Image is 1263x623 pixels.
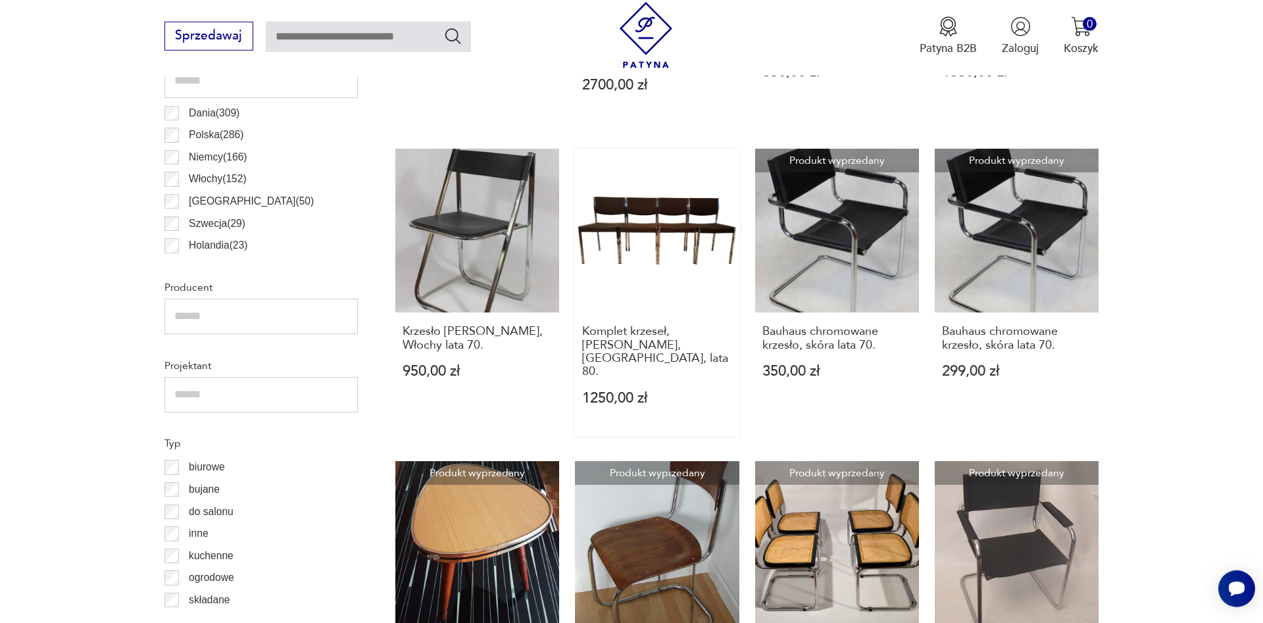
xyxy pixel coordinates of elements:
[942,325,1092,352] h3: Bauhaus chromowane krzesło, skóra lata 70.
[582,325,732,379] h3: Komplet krzeseł, [PERSON_NAME], [GEOGRAPHIC_DATA], lata 80.
[164,435,358,452] p: Typ
[575,149,739,436] a: Komplet krzeseł, Girsberger, Szwajcaria, lata 80.Komplet krzeseł, [PERSON_NAME], [GEOGRAPHIC_DATA...
[189,259,241,276] p: Czechy ( 21 )
[189,170,247,187] p: Włochy ( 152 )
[403,325,553,352] h3: Krzesło [PERSON_NAME], Włochy lata 70.
[935,149,1099,436] a: Produkt wyprzedanyBauhaus chromowane krzesło, skóra lata 70.Bauhaus chromowane krzesło, skóra lat...
[1083,17,1097,31] div: 0
[403,364,553,378] p: 950,00 zł
[189,525,208,542] p: inne
[1064,41,1099,56] p: Koszyk
[189,503,234,520] p: do salonu
[755,149,919,436] a: Produkt wyprzedanyBauhaus chromowane krzesło, skóra lata 70.Bauhaus chromowane krzesło, skóra lat...
[582,391,732,405] p: 1250,00 zł
[582,78,732,92] p: 2700,00 zł
[920,41,977,56] p: Patyna B2B
[1010,16,1031,37] img: Ikonka użytkownika
[189,547,234,564] p: kuchenne
[762,364,912,378] p: 350,00 zł
[189,569,234,586] p: ogrodowe
[1002,16,1039,56] button: Zaloguj
[938,16,958,37] img: Ikona medalu
[189,193,314,210] p: [GEOGRAPHIC_DATA] ( 50 )
[762,325,912,352] h3: Bauhaus chromowane krzesło, skóra lata 70.
[920,16,977,56] button: Patyna B2B
[164,22,253,51] button: Sprzedawaj
[1064,16,1099,56] button: 0Koszyk
[942,65,1092,79] p: 1650,00 zł
[1218,570,1255,607] iframe: Smartsupp widget button
[942,364,1092,378] p: 299,00 zł
[613,2,680,68] img: Patyna - sklep z meblami i dekoracjami vintage
[443,26,462,45] button: Szukaj
[164,279,358,296] p: Producent
[189,149,247,166] p: Niemcy ( 166 )
[920,16,977,56] a: Ikona medaluPatyna B2B
[164,357,358,374] p: Projektant
[189,481,220,498] p: bujane
[189,459,225,476] p: biurowe
[164,32,253,42] a: Sprzedawaj
[395,149,559,436] a: Krzesło Tamara Arrben, Włochy lata 70.Krzesło [PERSON_NAME], Włochy lata 70.950,00 zł
[189,126,243,143] p: Polska ( 286 )
[1002,41,1039,56] p: Zaloguj
[189,215,245,232] p: Szwecja ( 29 )
[189,591,230,609] p: składane
[1071,16,1091,37] img: Ikona koszyka
[762,65,912,79] p: 650,00 zł
[189,237,247,254] p: Holandia ( 23 )
[189,105,239,122] p: Dania ( 309 )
